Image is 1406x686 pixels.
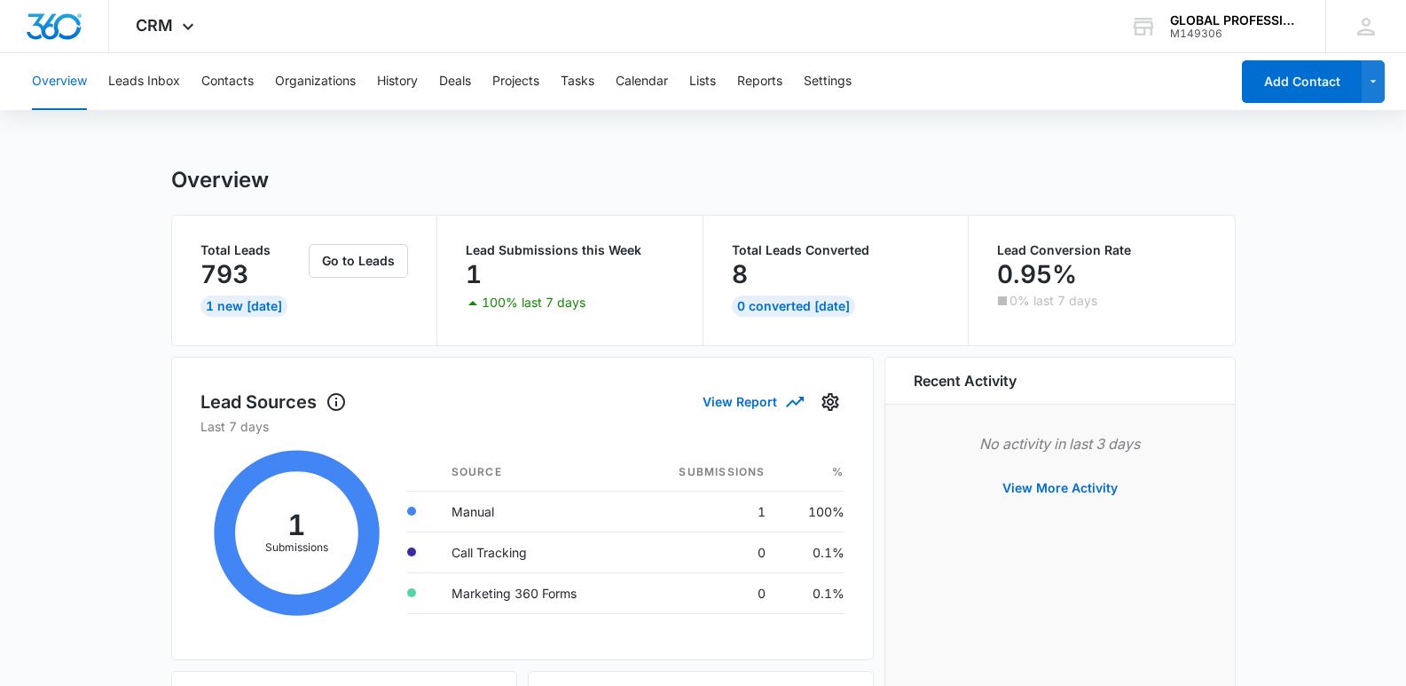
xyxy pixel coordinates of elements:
td: Manual [437,491,633,532]
th: Source [437,453,633,492]
td: 0.1% [780,572,844,613]
button: Lists [689,53,716,110]
p: 8 [732,260,748,288]
div: 1 New [DATE] [200,296,287,317]
h1: Lead Sources [200,389,347,415]
td: 100% [780,491,844,532]
a: Go to Leads [309,253,408,268]
button: Settings [804,53,852,110]
button: Calendar [616,53,668,110]
p: 0% last 7 days [1009,295,1097,307]
button: Projects [492,53,539,110]
p: Lead Submissions this Week [466,244,674,256]
button: View Report [703,386,802,417]
td: 0.1% [780,532,844,572]
p: Total Leads Converted [732,244,940,256]
button: Contacts [201,53,254,110]
th: Submissions [633,453,780,492]
button: Organizations [275,53,356,110]
p: Last 7 days [200,417,844,436]
p: Lead Conversion Rate [997,244,1206,256]
td: 0 [633,572,780,613]
p: 1 [466,260,482,288]
button: Leads Inbox [108,53,180,110]
h1: Overview [171,167,269,193]
div: account id [1170,28,1300,40]
button: Deals [439,53,471,110]
button: History [377,53,418,110]
p: 793 [200,260,248,288]
button: Reports [737,53,782,110]
td: 1 [633,491,780,532]
span: CRM [136,16,173,35]
p: 0.95% [997,260,1077,288]
button: View More Activity [985,467,1135,509]
p: No activity in last 3 days [914,433,1206,454]
h6: Recent Activity [914,370,1017,391]
td: Call Tracking [437,532,633,572]
button: Settings [816,388,844,416]
td: Marketing 360 Forms [437,572,633,613]
button: Add Contact [1242,60,1362,103]
div: 0 Converted [DATE] [732,296,855,317]
p: Total Leads [200,244,306,256]
button: Go to Leads [309,244,408,278]
td: 0 [633,532,780,572]
button: Tasks [561,53,594,110]
button: Overview [32,53,87,110]
p: 100% last 7 days [482,296,585,309]
div: account name [1170,13,1300,28]
th: % [780,453,844,492]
